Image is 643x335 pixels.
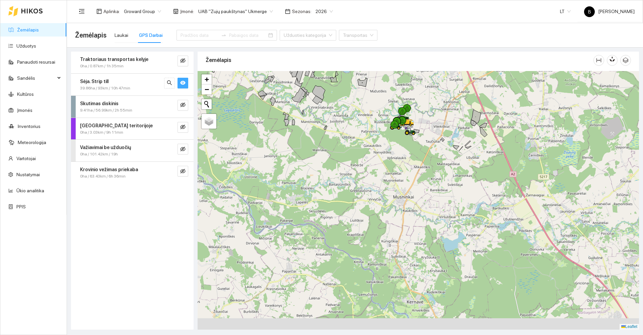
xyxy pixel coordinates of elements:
a: Kultūros [17,91,34,97]
span: [PERSON_NAME] [584,9,635,14]
a: Užduotys [16,43,36,49]
span: Groward Group [124,6,161,16]
div: Laukai [115,31,128,39]
span: column-width [594,58,604,63]
span: 0ha / 63.43km / 6h 36min [80,173,126,180]
button: search [164,78,175,88]
a: Panaudoti resursai [17,59,55,65]
span: calendar [285,9,290,14]
button: Initiate a new search [202,99,212,109]
button: eye-invisible [177,166,188,177]
span: + [205,75,209,83]
a: Vartotojai [16,156,36,161]
a: PPIS [16,204,26,209]
span: eye-invisible [180,102,186,109]
a: Zoom in [202,74,212,84]
span: Įmonė : [180,8,194,15]
strong: Važiavimai be užduočių [80,145,131,150]
a: Leaflet [621,324,637,329]
span: to [221,32,226,38]
span: eye-invisible [180,146,186,153]
button: eye-invisible [177,56,188,66]
span: Žemėlapis [75,30,106,41]
span: eye-invisible [180,58,186,64]
span: eye-invisible [180,169,186,175]
div: Važiavimai be užduočių0ha / 101.42km / 19heye-invisible [71,140,194,161]
div: Krovinio vežimas priekaba0ha / 63.43km / 6h 36mineye-invisible [71,162,194,184]
span: swap-right [221,32,226,38]
a: Zoom out [202,84,212,94]
span: 0ha / 0.87km / 1h 35min [80,63,124,69]
div: GPS Darbai [139,31,163,39]
div: Žemėlapis [206,51,593,70]
a: Įmonės [17,108,32,113]
strong: Sėja. Strip till [80,79,109,84]
a: Inventorius [18,124,41,129]
strong: [GEOGRAPHIC_DATA] teritorijoje [80,123,153,128]
button: menu-fold [75,5,88,18]
button: eye [177,78,188,88]
span: LT [560,6,571,16]
button: eye-invisible [177,122,188,133]
a: Žemėlapis [17,27,39,32]
strong: Krovinio vežimas priekaba [80,167,138,172]
div: Skutimas diskinis9.41ha / 56.99km / 2h 55mineye-invisible [71,96,194,118]
button: column-width [593,55,604,66]
a: Nustatymai [16,172,40,177]
div: Sėja. Strip till39.86ha / 93km / 10h 47minsearcheye [71,74,194,95]
a: Layers [202,114,216,129]
strong: Traktoriaus transportas kelyje [80,57,148,62]
strong: Skutimas diskinis [80,101,119,106]
span: layout [96,9,102,14]
span: shop [173,9,178,14]
a: Ūkio analitika [16,188,44,193]
span: 2026 [315,6,333,16]
button: eye-invisible [177,100,188,111]
span: menu-fold [79,8,85,14]
button: eye-invisible [177,144,188,154]
span: Aplinka : [103,8,120,15]
span: Sandėlis [17,71,55,85]
input: Pradžios data [181,31,218,39]
div: [GEOGRAPHIC_DATA] teritorijoje0ha / 3.03km / 9h 11mineye-invisible [71,118,194,140]
span: 9.41ha / 56.99km / 2h 55min [80,107,132,114]
span: B [588,6,591,17]
span: 0ha / 101.42km / 19h [80,151,118,157]
span: eye-invisible [180,124,186,131]
div: Traktoriaus transportas kelyje0ha / 0.87km / 1h 35mineye-invisible [71,52,194,73]
span: 39.86ha / 93km / 10h 47min [80,85,130,91]
a: Meteorologija [18,140,46,145]
span: Sezonas : [292,8,311,15]
span: search [167,80,172,86]
input: Pabaigos data [229,31,267,39]
span: 0ha / 3.03km / 9h 11min [80,129,123,136]
span: eye [180,80,186,86]
span: − [205,85,209,93]
span: UAB "Zujų paukštynas" Ukmerge [198,6,273,16]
